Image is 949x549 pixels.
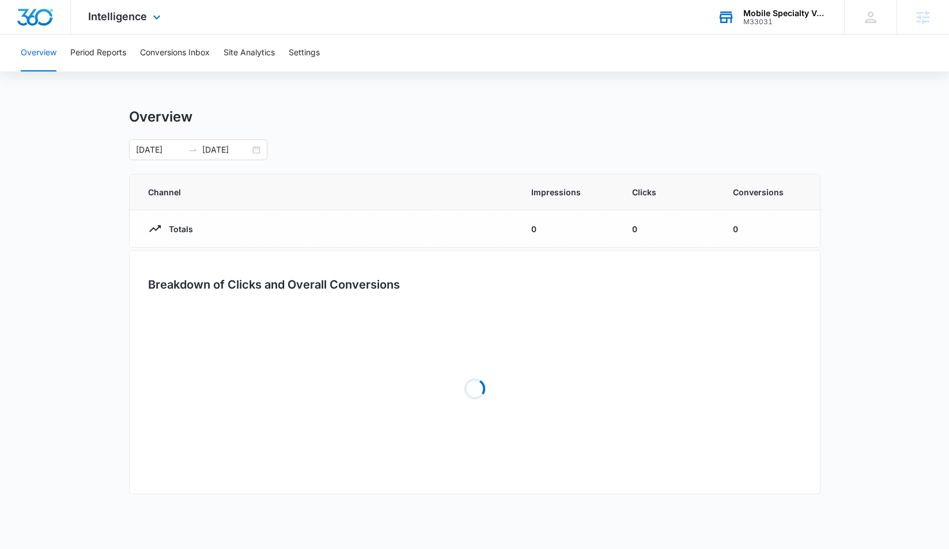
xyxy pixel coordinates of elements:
td: 0 [517,210,618,248]
h3: Breakdown of Clicks and Overall Conversions [148,276,400,293]
button: Settings [289,35,320,71]
span: swap-right [188,145,198,154]
button: Site Analytics [224,35,275,71]
h1: Overview [129,108,192,126]
span: Impressions [531,186,604,198]
input: Start date [136,143,184,156]
div: account id [743,18,827,26]
td: 0 [618,210,719,248]
p: Totals [162,223,193,235]
button: Period Reports [70,35,126,71]
span: Channel [148,186,504,198]
td: 0 [719,210,820,248]
div: account name [743,9,827,18]
span: Clicks [632,186,705,198]
button: Overview [21,35,56,71]
span: to [188,145,198,154]
span: Conversions [733,186,801,198]
input: End date [202,143,250,156]
button: Conversions Inbox [140,35,210,71]
span: Intelligence [88,10,147,22]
